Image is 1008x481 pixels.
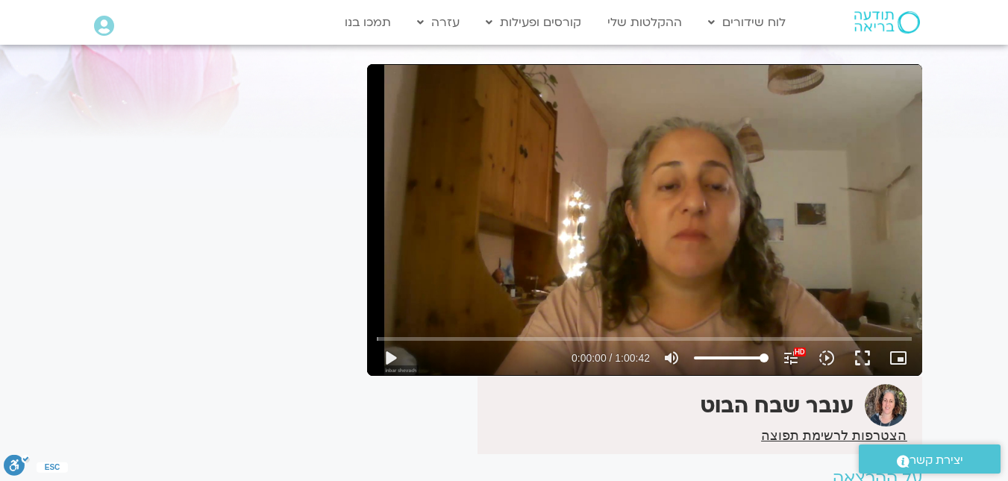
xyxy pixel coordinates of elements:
[600,8,689,37] a: ההקלטות שלי
[865,384,907,427] img: ענבר שבח הבוט
[854,11,920,34] img: תודעה בריאה
[910,450,963,471] span: יצירת קשר
[701,8,793,37] a: לוח שידורים
[410,8,467,37] a: עזרה
[337,8,398,37] a: תמכו בנו
[859,444,1001,474] a: יצירת קשר
[761,429,907,442] a: הצטרפות לרשימת תפוצה
[478,8,589,37] a: קורסים ופעילות
[701,392,854,420] strong: ענבר שבח הבוט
